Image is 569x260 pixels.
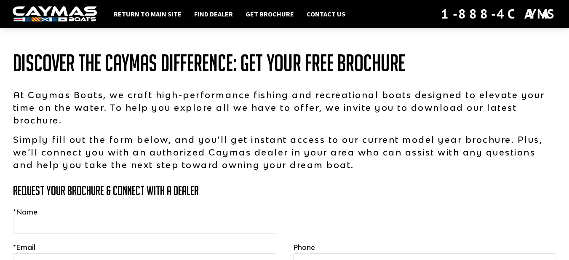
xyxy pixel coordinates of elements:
img: white-logo-c9c8dbefe5ff5ceceb0f0178aa75bf4bb51f6bca0971e226c86eb53dfe498488.png [13,6,97,22]
label: Phone [293,242,315,252]
a: Find Dealer [190,8,237,19]
p: At Caymas Boats, we craft high-performance fishing and recreational boats designed to elevate you... [13,88,556,126]
p: Simply fill out the form below, and you’ll get instant access to our current model year brochure.... [13,133,556,171]
h1: Discover the Caymas Difference: Get Your Free Brochure [13,51,556,76]
label: Email [13,242,35,252]
a: Contact Us [302,8,350,19]
a: Get Brochure [241,8,298,19]
a: Return to main site [110,8,186,19]
label: Name [13,207,37,217]
h3: Request Your Brochure & Connect with a Dealer [13,184,556,198]
div: 1-888-4CAYMAS [441,5,556,23]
